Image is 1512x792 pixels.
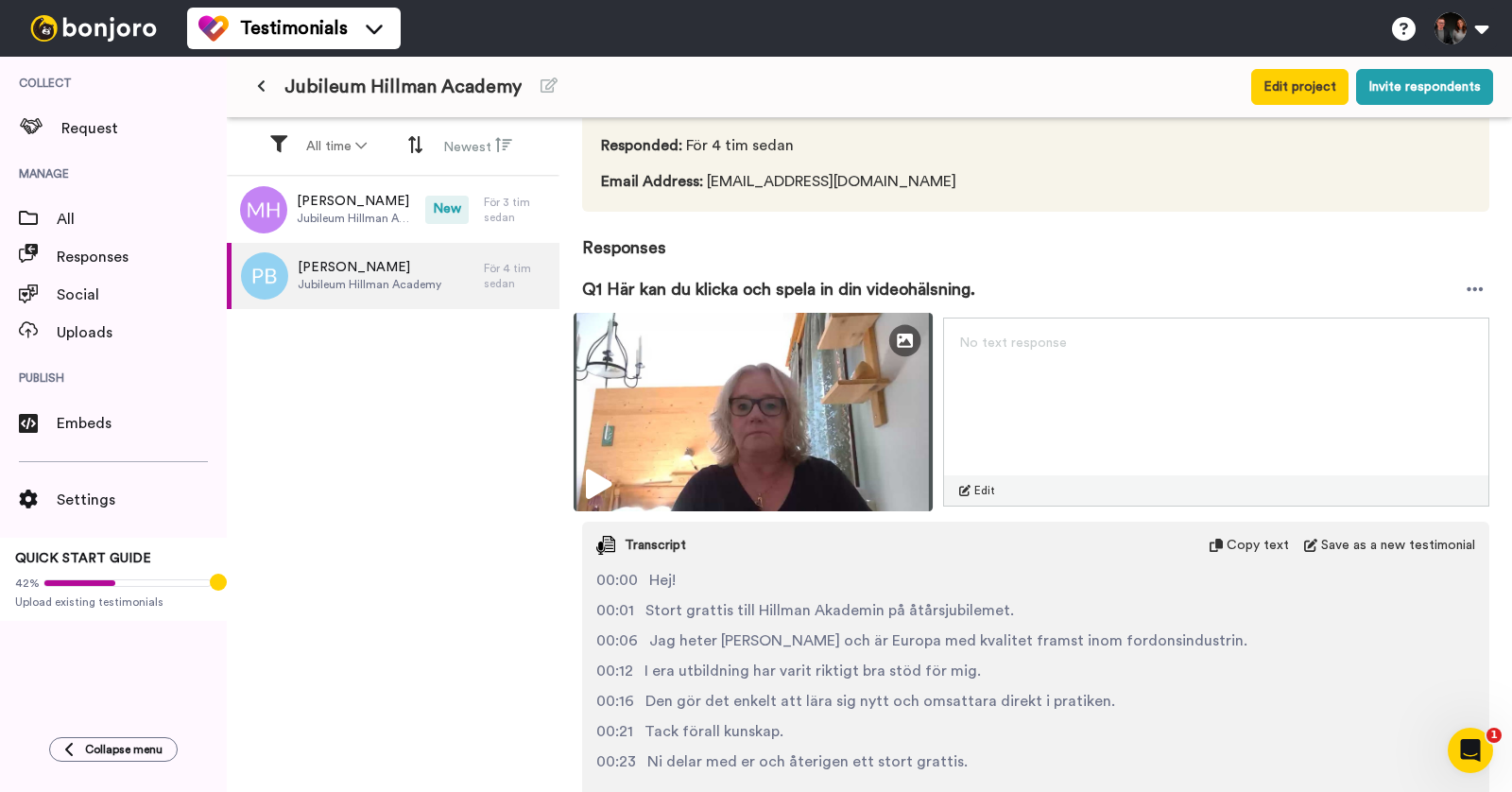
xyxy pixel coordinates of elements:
button: All time [295,129,378,164]
span: Collapse menu [85,742,163,757]
button: Edit project [1251,69,1349,105]
span: För 4 tim sedan [601,134,956,157]
span: [PERSON_NAME] [298,258,441,277]
span: All [57,208,227,231]
span: Social [57,284,227,306]
span: I era utbildning har varit riktigt bra stöd för mig. [644,660,981,682]
span: Edit [974,483,995,498]
span: Jag heter [PERSON_NAME] och är Europa med kvalitet framst inom fordonsindustrin. [649,629,1247,652]
span: 00:06 [596,629,638,652]
span: [PERSON_NAME] [297,192,416,211]
div: Tooltip anchor [210,574,227,591]
span: Responses [57,246,227,268]
span: Responded : [601,138,682,153]
img: pb.png [241,252,288,300]
button: Invite respondents [1356,69,1493,105]
button: Collapse menu [49,737,178,762]
a: [PERSON_NAME]Jubileum Hillman AcademyNewFör 3 tim sedan [227,177,559,243]
span: 00:01 [596,599,634,622]
span: Jubileum Hillman Academy [284,74,522,100]
div: För 4 tim sedan [484,261,550,291]
button: Newest [432,129,524,164]
span: 00:21 [596,720,633,743]
span: Settings [57,489,227,511]
span: 42% [15,576,40,591]
img: mh.png [240,186,287,233]
span: Request [61,117,227,140]
span: Uploads [57,321,227,344]
img: 03db53c8-f35f-456a-a583-5c1319c0c931-thumbnail_full-1757921150.jpg [574,313,933,511]
iframe: Intercom live chat [1448,728,1493,773]
span: 00:23 [596,750,636,773]
span: Testimonials [240,15,348,42]
span: Transcript [625,536,686,555]
span: 00:16 [596,690,634,713]
span: No text response [959,336,1067,350]
img: bj-logo-header-white.svg [23,15,164,42]
span: QUICK START GUIDE [15,552,151,565]
span: Tack förall kunskap. [644,720,783,743]
span: Jubileum Hillman Academy [298,277,441,292]
span: 1 [1486,728,1502,743]
img: transcript.svg [596,536,615,555]
span: New [425,196,469,224]
span: Stort grattis till Hillman Akademin på åtårsjubilemet. [645,599,1014,622]
span: Jubileum Hillman Academy [297,211,416,226]
span: Upload existing testimonials [15,594,212,610]
span: Embeds [57,412,227,435]
span: Save as a new testimonial [1321,536,1475,555]
span: 00:00 [596,569,638,592]
span: Ni delar med er och återigen ett stort grattis. [647,750,968,773]
div: För 3 tim sedan [484,195,550,225]
span: [EMAIL_ADDRESS][DOMAIN_NAME] [601,170,956,193]
span: Copy text [1227,536,1289,555]
span: Q1 Här kan du klicka och spela in din videohälsning. [582,276,975,302]
span: Email Address : [601,174,703,189]
span: Den gör det enkelt att lära sig nytt och omsattara direkt i pratiken. [645,690,1115,713]
a: [PERSON_NAME]Jubileum Hillman AcademyFör 4 tim sedan [227,243,559,309]
span: Hej! [649,569,676,592]
img: tm-color.svg [198,13,229,43]
span: 00:12 [596,660,633,682]
span: Responses [582,212,1489,261]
